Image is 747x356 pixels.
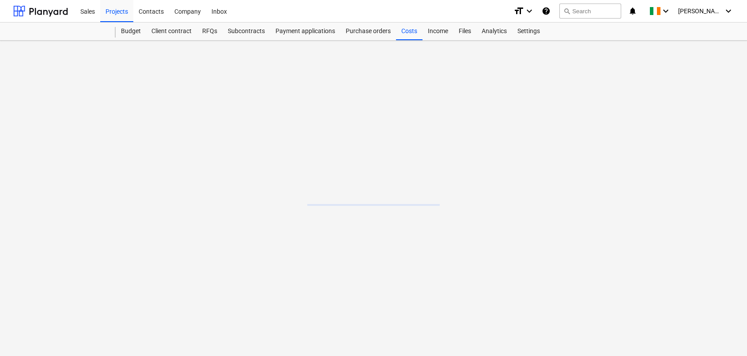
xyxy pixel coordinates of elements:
i: notifications [628,6,637,16]
i: keyboard_arrow_down [524,6,535,16]
span: [PERSON_NAME] [678,8,722,15]
i: keyboard_arrow_down [723,6,734,16]
a: Costs [396,23,423,40]
a: Budget [116,23,146,40]
i: keyboard_arrow_down [660,6,671,16]
a: Settings [512,23,545,40]
button: Search [559,4,621,19]
a: Subcontracts [223,23,270,40]
a: RFQs [197,23,223,40]
a: Client contract [146,23,197,40]
a: Files [453,23,476,40]
span: search [563,8,570,15]
a: Income [423,23,453,40]
a: Analytics [476,23,512,40]
i: Knowledge base [542,6,551,16]
i: format_size [513,6,524,16]
a: Purchase orders [340,23,396,40]
a: Payment applications [270,23,340,40]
